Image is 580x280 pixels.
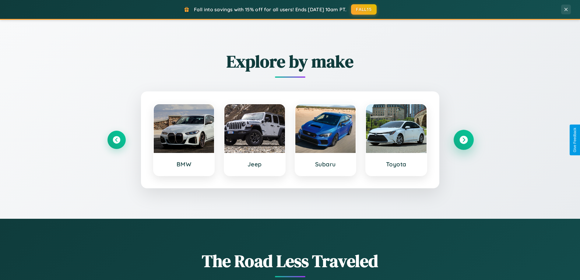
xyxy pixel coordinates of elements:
[351,4,377,15] button: FALL15
[301,161,350,168] h3: Subaru
[107,50,473,73] h2: Explore by make
[372,161,420,168] h3: Toyota
[573,128,577,152] div: Give Feedback
[107,249,473,273] h1: The Road Less Traveled
[230,161,279,168] h3: Jeep
[160,161,208,168] h3: BMW
[194,6,346,12] span: Fall into savings with 15% off for all users! Ends [DATE] 10am PT.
